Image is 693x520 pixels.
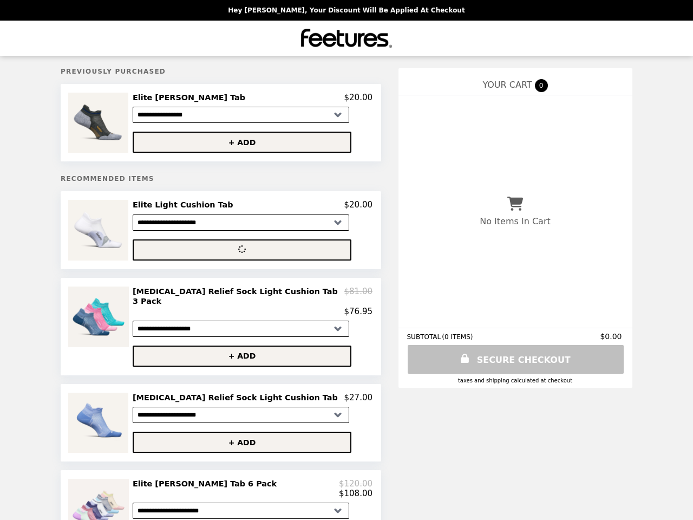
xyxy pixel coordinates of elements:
[133,479,281,489] h2: Elite [PERSON_NAME] Tab 6 Pack
[133,503,349,519] select: Select a product variant
[68,93,131,153] img: Elite Max Cushion Tab
[480,216,551,226] p: No Items In Cart
[133,393,342,402] h2: [MEDICAL_DATA] Relief Sock Light Cushion Tab
[442,333,473,341] span: ( 0 ITEMS )
[133,287,344,307] h2: [MEDICAL_DATA] Relief Sock Light Cushion Tab 3 Pack
[600,332,624,341] span: $0.00
[68,393,131,453] img: Plantar Fasciitis Relief Sock Light Cushion Tab
[344,93,373,102] p: $20.00
[228,6,465,14] p: Hey [PERSON_NAME], your discount will be applied at checkout
[133,200,238,210] h2: Elite Light Cushion Tab
[133,407,349,423] select: Select a product variant
[535,79,548,92] span: 0
[133,132,351,153] button: + ADD
[407,333,442,341] span: SUBTOTAL
[344,287,373,307] p: $81.00
[133,107,349,123] select: Select a product variant
[133,321,349,337] select: Select a product variant
[133,93,250,102] h2: Elite [PERSON_NAME] Tab
[407,378,624,383] div: Taxes and Shipping calculated at checkout
[61,175,381,183] h5: Recommended Items
[483,80,532,90] span: YOUR CART
[339,489,372,498] p: $108.00
[301,27,392,49] img: Brand Logo
[339,479,372,489] p: $120.00
[68,200,131,260] img: Elite Light Cushion Tab
[344,307,373,316] p: $76.95
[344,200,373,210] p: $20.00
[68,287,132,347] img: Plantar Fasciitis Relief Sock Light Cushion Tab 3 Pack
[133,432,351,453] button: + ADD
[133,346,351,367] button: + ADD
[61,68,381,75] h5: Previously Purchased
[344,393,373,402] p: $27.00
[133,214,349,231] select: Select a product variant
